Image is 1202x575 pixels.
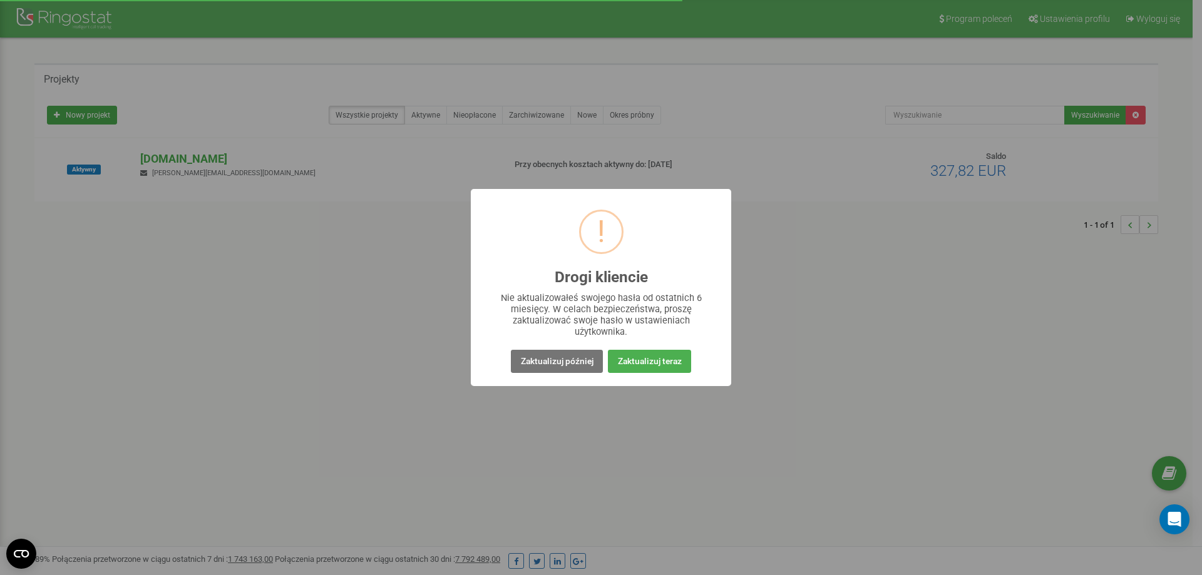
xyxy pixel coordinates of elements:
[511,350,602,373] button: Zaktualizuj później
[555,269,648,286] h2: Drogi kliencie
[597,211,605,252] div: !
[608,350,691,373] button: Zaktualizuj teraz
[1159,504,1189,534] div: Open Intercom Messenger
[496,292,707,337] div: Nie aktualizowałeś swojego hasła od ostatnich 6 miesięcy. W celach bezpieczeństwa, proszę zaktual...
[6,539,36,569] button: Open CMP widget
